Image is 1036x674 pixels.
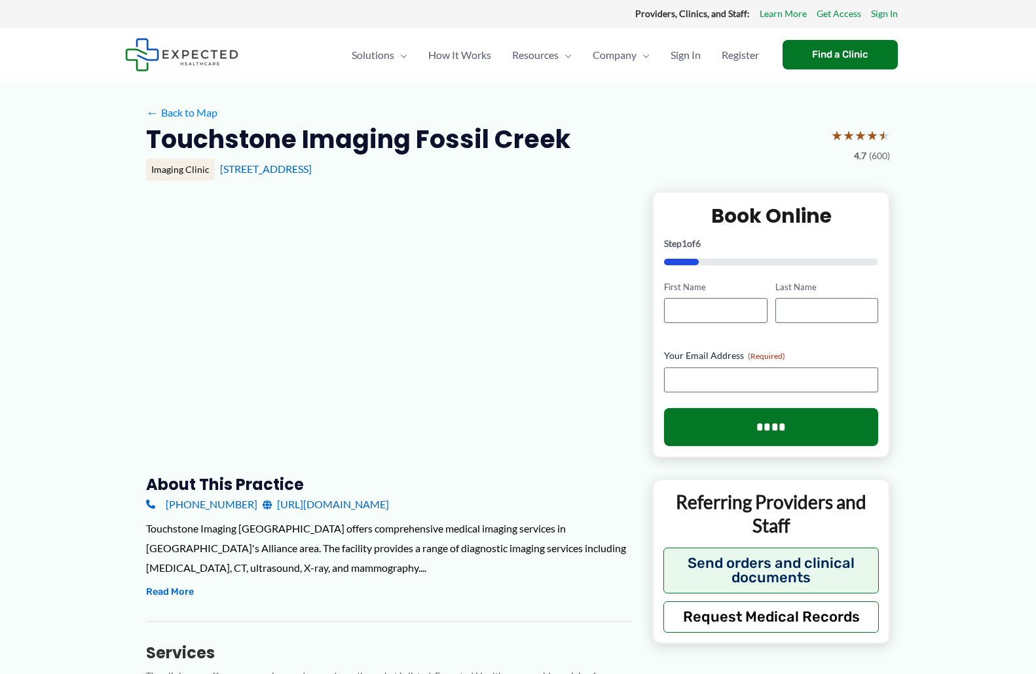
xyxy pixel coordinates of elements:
[866,123,878,147] span: ★
[869,147,890,164] span: (600)
[682,238,687,249] span: 1
[663,601,879,633] button: Request Medical Records
[341,32,769,78] nav: Primary Site Navigation
[146,584,194,600] button: Read More
[695,238,701,249] span: 6
[871,5,898,22] a: Sign In
[775,281,878,293] label: Last Name
[418,32,502,78] a: How It Works
[146,159,215,181] div: Imaging Clinic
[664,349,878,362] label: Your Email Address
[512,32,559,78] span: Resources
[146,519,631,577] div: Touchstone Imaging [GEOGRAPHIC_DATA] offers comprehensive medical imaging services in [GEOGRAPHIC...
[722,32,759,78] span: Register
[559,32,572,78] span: Menu Toggle
[664,203,878,229] h2: Book Online
[220,162,312,175] a: [STREET_ADDRESS]
[582,32,660,78] a: CompanyMenu Toggle
[760,5,807,22] a: Learn More
[663,490,879,538] p: Referring Providers and Staff
[146,474,631,495] h3: About this practice
[843,123,855,147] span: ★
[394,32,407,78] span: Menu Toggle
[146,495,257,514] a: [PHONE_NUMBER]
[664,239,878,248] p: Step of
[855,123,866,147] span: ★
[635,8,750,19] strong: Providers, Clinics, and Staff:
[352,32,394,78] span: Solutions
[593,32,637,78] span: Company
[660,32,711,78] a: Sign In
[854,147,866,164] span: 4.7
[146,106,158,119] span: ←
[664,281,767,293] label: First Name
[817,5,861,22] a: Get Access
[831,123,843,147] span: ★
[783,40,898,69] a: Find a Clinic
[637,32,650,78] span: Menu Toggle
[663,548,879,593] button: Send orders and clinical documents
[263,495,389,514] a: [URL][DOMAIN_NAME]
[125,38,238,71] img: Expected Healthcare Logo - side, dark font, small
[711,32,769,78] a: Register
[341,32,418,78] a: SolutionsMenu Toggle
[146,123,570,155] h2: Touchstone Imaging Fossil Creek
[878,123,890,147] span: ★
[146,103,217,122] a: ←Back to Map
[502,32,582,78] a: ResourcesMenu Toggle
[671,32,701,78] span: Sign In
[748,351,785,361] span: (Required)
[428,32,491,78] span: How It Works
[146,643,631,663] h3: Services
